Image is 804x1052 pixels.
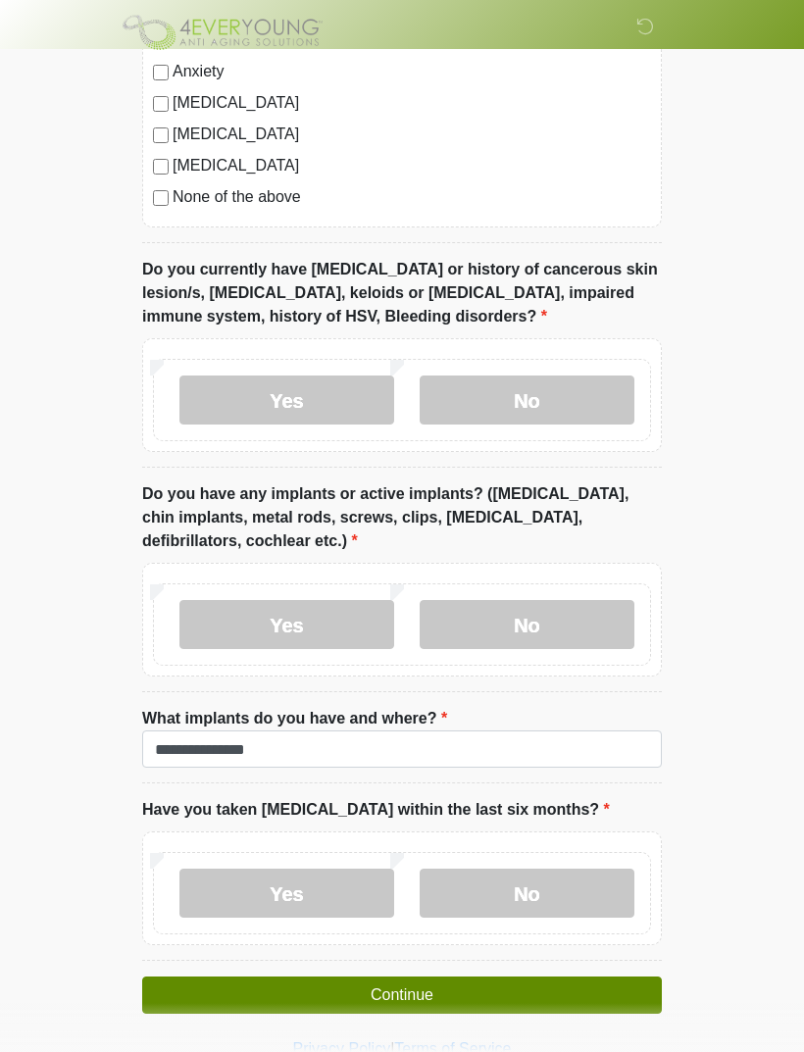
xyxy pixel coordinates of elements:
label: Yes [179,600,394,649]
label: [MEDICAL_DATA] [173,154,651,177]
input: Anxiety [153,65,169,80]
button: Continue [142,977,662,1014]
label: Yes [179,376,394,425]
input: None of the above [153,190,169,206]
label: Anxiety [173,60,651,83]
label: No [420,376,634,425]
label: None of the above [173,185,651,209]
label: [MEDICAL_DATA] [173,91,651,115]
label: No [420,600,634,649]
label: Do you have any implants or active implants? ([MEDICAL_DATA], chin implants, metal rods, screws, ... [142,482,662,553]
input: [MEDICAL_DATA] [153,159,169,175]
label: What implants do you have and where? [142,707,447,730]
img: 4Ever Young Frankfort Logo [123,15,323,50]
label: Do you currently have [MEDICAL_DATA] or history of cancerous skin lesion/s, [MEDICAL_DATA], keloi... [142,258,662,328]
label: Have you taken [MEDICAL_DATA] within the last six months? [142,798,610,822]
label: Yes [179,869,394,918]
label: [MEDICAL_DATA] [173,123,651,146]
input: [MEDICAL_DATA] [153,96,169,112]
label: No [420,869,634,918]
input: [MEDICAL_DATA] [153,127,169,143]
